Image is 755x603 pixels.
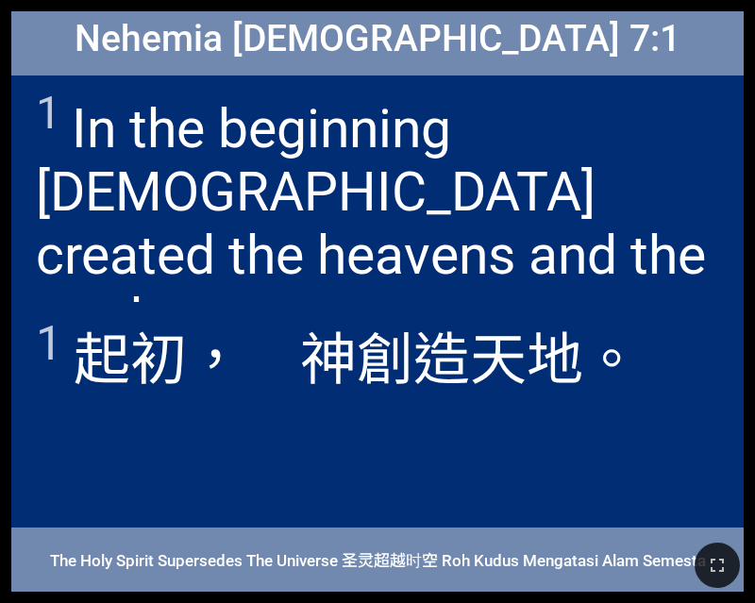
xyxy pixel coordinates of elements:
[36,87,720,350] span: In the beginning [DEMOGRAPHIC_DATA] created the heavens and the earth.
[527,327,640,394] wh8064: 地
[357,327,640,394] wh430: 創造
[583,327,640,394] wh776: 。
[36,313,641,395] span: 起初
[187,327,640,394] wh7225: ， 神
[36,87,61,140] sup: 1
[36,316,62,371] sup: 1
[470,327,640,394] wh1254: 天
[75,17,680,60] span: Nehemia [DEMOGRAPHIC_DATA] 7:1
